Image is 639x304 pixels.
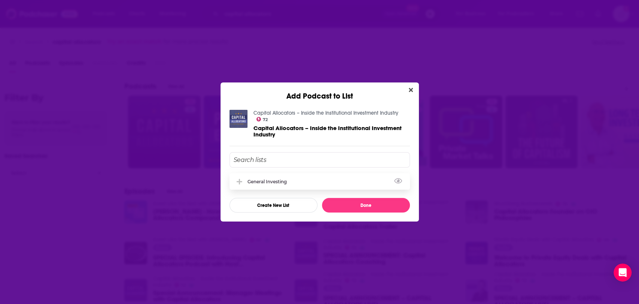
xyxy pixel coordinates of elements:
span: Capital Allocators – Inside the Institutional Investment Industry [253,124,402,138]
input: Search lists [229,152,410,168]
button: Close [406,85,416,95]
button: Create New List [229,198,317,213]
img: Capital Allocators – Inside the Institutional Investment Industry [229,110,247,128]
a: 72 [256,117,268,121]
a: Capital Allocators – Inside the Institutional Investment Industry [253,125,410,138]
button: Done [322,198,410,213]
div: Add Podcast To List [229,152,410,213]
div: Add Podcast to List [220,82,419,101]
button: View Link [287,183,291,184]
div: General Investing [247,179,291,184]
a: Capital Allocators – Inside the Institutional Investment Industry [253,110,398,116]
div: Open Intercom Messenger [614,264,632,282]
span: 72 [263,118,268,121]
div: General Investing [229,173,410,190]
